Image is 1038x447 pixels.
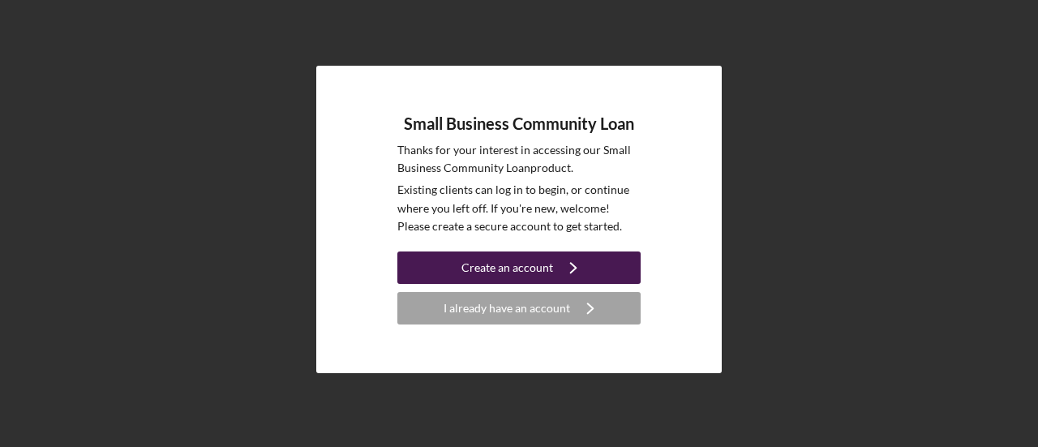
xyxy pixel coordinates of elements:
div: I already have an account [444,292,570,325]
button: Create an account [397,251,641,284]
p: Thanks for your interest in accessing our Small Business Community Loan product. [397,141,641,178]
div: Create an account [461,251,553,284]
a: Create an account [397,251,641,288]
button: I already have an account [397,292,641,325]
h4: Small Business Community Loan [404,114,634,133]
p: Existing clients can log in to begin, or continue where you left off. If you're new, welcome! Ple... [397,181,641,235]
